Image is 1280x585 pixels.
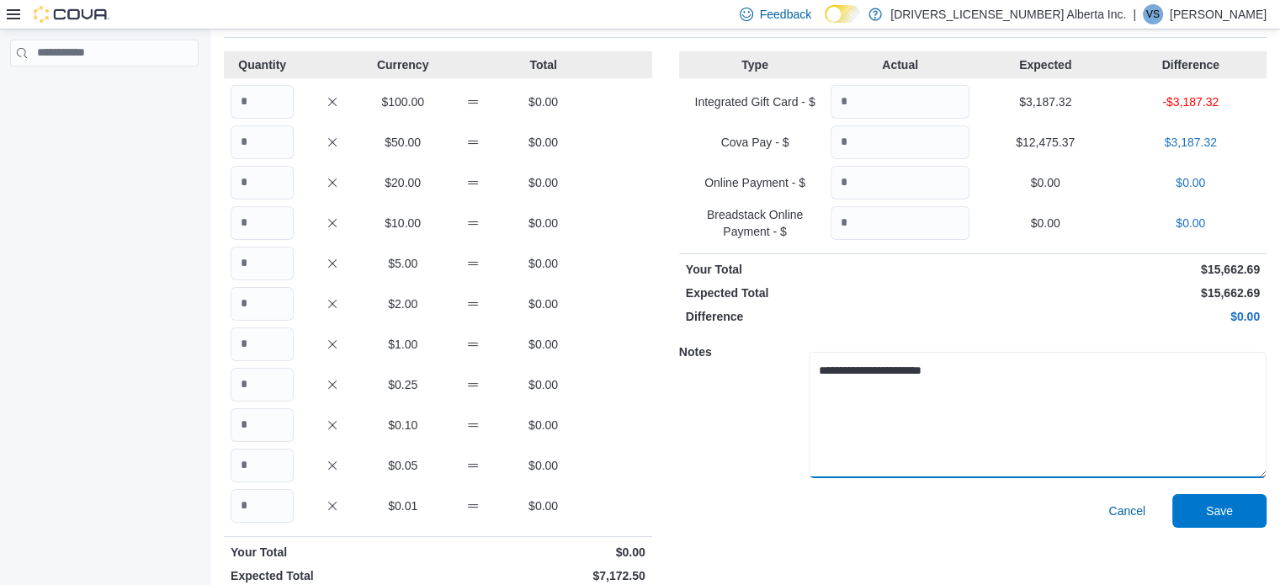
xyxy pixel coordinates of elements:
input: Quantity [231,449,294,482]
nav: Complex example [10,70,199,110]
p: Expected Total [686,285,969,301]
p: Difference [1121,56,1260,73]
p: Online Payment - $ [686,174,825,191]
p: $0.00 [512,174,575,191]
p: $0.10 [371,417,434,433]
p: $0.00 [1121,215,1260,231]
p: Total [512,56,575,73]
p: Your Total [686,261,969,278]
p: $15,662.69 [976,261,1260,278]
p: [DRIVERS_LICENSE_NUMBER] Alberta Inc. [890,4,1126,24]
p: $0.00 [512,336,575,353]
input: Dark Mode [825,5,860,23]
p: Currency [371,56,434,73]
img: Cova [34,6,109,23]
span: Dark Mode [825,23,826,24]
p: $3,187.32 [976,93,1115,110]
p: $0.00 [976,174,1115,191]
h5: Notes [679,335,805,369]
p: $0.00 [1121,174,1260,191]
p: Your Total [231,544,434,561]
p: $0.00 [512,295,575,312]
p: $0.00 [441,544,645,561]
p: $0.00 [976,308,1260,325]
p: $0.01 [371,497,434,514]
span: Feedback [760,6,811,23]
p: $0.25 [371,376,434,393]
input: Quantity [831,85,969,119]
p: $3,187.32 [1121,134,1260,151]
p: $0.00 [512,457,575,474]
p: $12,475.37 [976,134,1115,151]
span: Save [1206,503,1233,519]
input: Quantity [231,327,294,361]
p: $15,662.69 [976,285,1260,301]
input: Quantity [831,125,969,159]
input: Quantity [231,125,294,159]
p: $100.00 [371,93,434,110]
p: Difference [686,308,969,325]
p: $5.00 [371,255,434,272]
p: -$3,187.32 [1121,93,1260,110]
p: $0.05 [371,457,434,474]
input: Quantity [831,166,969,199]
button: Save [1172,494,1267,528]
p: $1.00 [371,336,434,353]
p: $0.00 [512,134,575,151]
p: Expected [976,56,1115,73]
input: Quantity [231,489,294,523]
div: Victor Sandoval Ortiz [1143,4,1163,24]
p: $2.00 [371,295,434,312]
p: $0.00 [512,215,575,231]
span: Cancel [1108,503,1145,519]
p: Cova Pay - $ [686,134,825,151]
p: Quantity [231,56,294,73]
input: Quantity [231,247,294,280]
p: Integrated Gift Card - $ [686,93,825,110]
p: $0.00 [976,215,1115,231]
p: $0.00 [512,497,575,514]
p: $0.00 [512,376,575,393]
p: $0.00 [512,417,575,433]
input: Quantity [231,287,294,321]
input: Quantity [231,368,294,402]
p: | [1133,4,1136,24]
input: Quantity [231,206,294,240]
p: $7,172.50 [441,567,645,584]
p: Breadstack Online Payment - $ [686,206,825,240]
input: Quantity [231,408,294,442]
p: $0.00 [512,93,575,110]
p: Actual [831,56,969,73]
input: Quantity [231,85,294,119]
p: [PERSON_NAME] [1170,4,1267,24]
p: Type [686,56,825,73]
span: VS [1146,4,1160,24]
p: $0.00 [512,255,575,272]
p: $50.00 [371,134,434,151]
p: $20.00 [371,174,434,191]
button: Cancel [1102,494,1152,528]
input: Quantity [831,206,969,240]
input: Quantity [231,166,294,199]
p: $10.00 [371,215,434,231]
p: Expected Total [231,567,434,584]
